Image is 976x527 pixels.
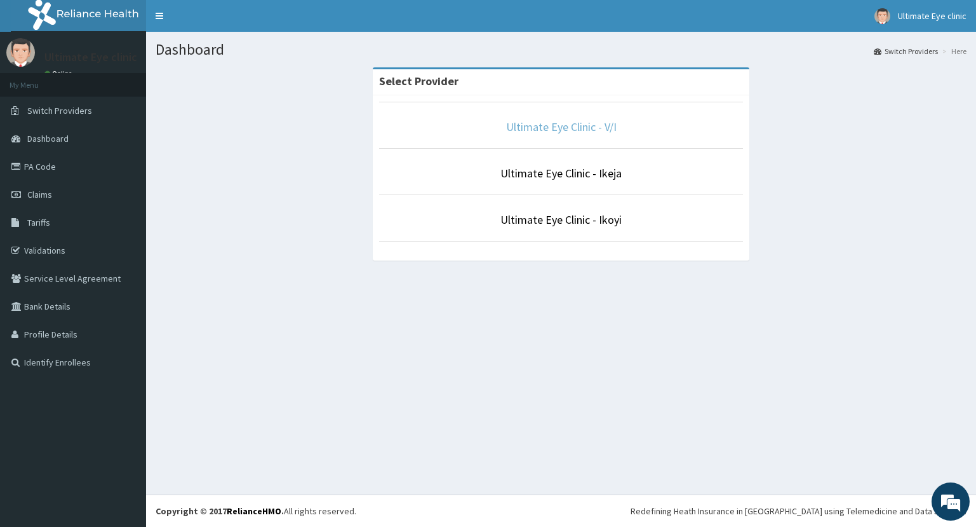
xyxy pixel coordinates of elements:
[939,46,966,57] li: Here
[44,69,75,78] a: Online
[156,41,966,58] h1: Dashboard
[27,105,92,116] span: Switch Providers
[500,212,622,227] a: Ultimate Eye Clinic - Ikoyi
[156,505,284,517] strong: Copyright © 2017 .
[506,120,617,134] a: Ultimate Eye Clinic - V/I
[27,217,50,228] span: Tariffs
[227,505,281,517] a: RelianceHMO
[379,74,458,88] strong: Select Provider
[500,166,622,181] a: Ultimate Eye Clinic - Ikeja
[631,505,966,517] div: Redefining Heath Insurance in [GEOGRAPHIC_DATA] using Telemedicine and Data Science!
[44,51,137,63] p: Ultimate Eye clinic
[27,133,69,144] span: Dashboard
[874,8,890,24] img: User Image
[6,38,35,67] img: User Image
[898,10,966,22] span: Ultimate Eye clinic
[27,189,52,200] span: Claims
[146,495,976,527] footer: All rights reserved.
[874,46,938,57] a: Switch Providers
